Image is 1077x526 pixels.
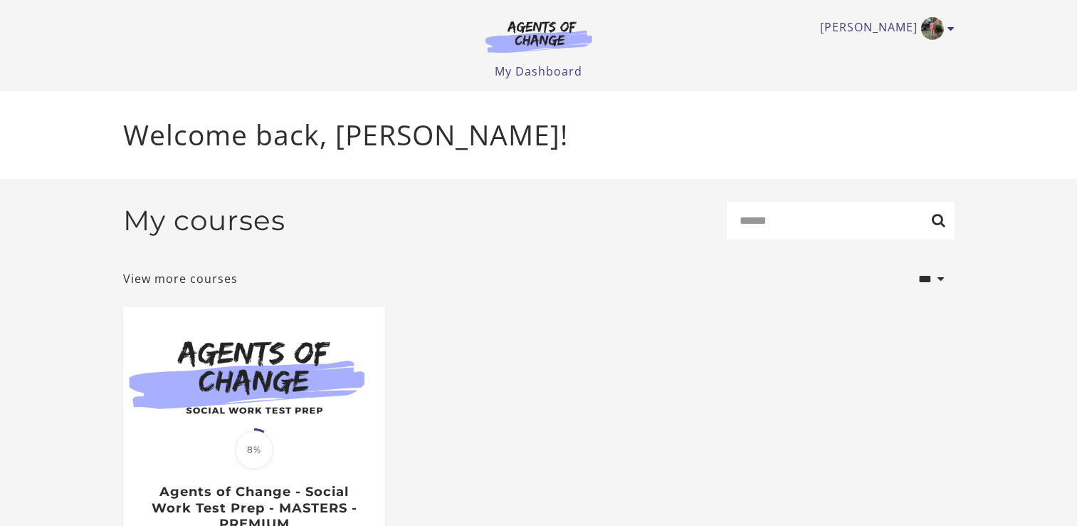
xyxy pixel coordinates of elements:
[820,17,947,40] a: Toggle menu
[235,430,273,469] span: 8%
[123,270,238,287] a: View more courses
[123,204,285,237] h2: My courses
[495,63,582,79] a: My Dashboard
[123,114,955,156] p: Welcome back, [PERSON_NAME]!
[471,20,607,53] img: Agents of Change Logo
